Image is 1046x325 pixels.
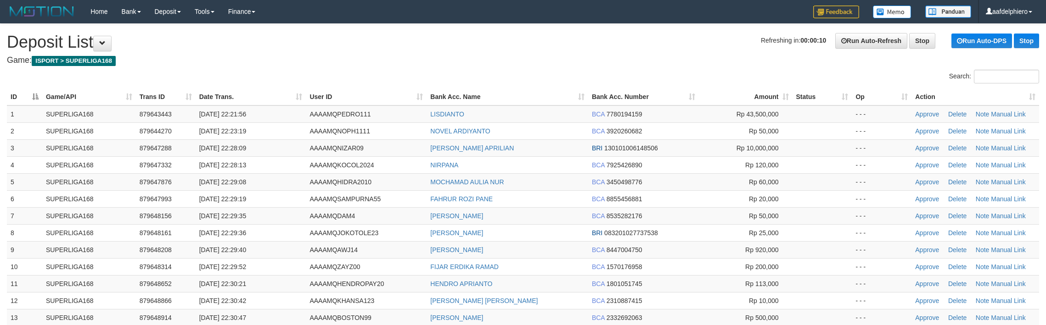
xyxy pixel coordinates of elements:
span: 879648156 [140,212,172,220]
td: - - - [852,224,911,241]
td: SUPERLIGA168 [42,105,136,123]
a: Note [976,144,990,152]
td: 3 [7,139,42,156]
a: Run Auto-DPS [951,33,1012,48]
a: NOVEL ARDIYANTO [430,127,490,135]
td: 4 [7,156,42,173]
a: FIJAR ERDIKA RAMAD [430,263,499,270]
span: [DATE] 22:29:52 [199,263,246,270]
span: AAAAMQSAMPURNA55 [309,195,381,203]
a: [PERSON_NAME] [430,229,483,237]
span: 879644270 [140,127,172,135]
span: BCA [592,314,605,321]
span: ISPORT > SUPERLIGA168 [32,56,116,66]
a: Delete [948,161,967,169]
th: Trans ID: activate to sort column ascending [136,88,196,105]
span: Rp 50,000 [749,127,779,135]
span: [DATE] 22:28:09 [199,144,246,152]
td: 12 [7,292,42,309]
span: Rp 200,000 [745,263,778,270]
span: Rp 120,000 [745,161,778,169]
a: Manual Link [991,212,1026,220]
span: [DATE] 22:29:40 [199,246,246,253]
a: Delete [948,110,967,118]
td: - - - [852,241,911,258]
a: Delete [948,212,967,220]
td: SUPERLIGA168 [42,156,136,173]
a: Approve [915,144,939,152]
img: Button%20Memo.svg [873,6,911,18]
a: Approve [915,178,939,186]
a: Manual Link [991,314,1026,321]
a: Manual Link [991,161,1026,169]
th: Bank Acc. Number: activate to sort column ascending [588,88,699,105]
span: 879648652 [140,280,172,287]
span: Copy 8535282176 to clipboard [607,212,642,220]
a: Note [976,127,990,135]
h1: Deposit List [7,33,1039,51]
a: Note [976,161,990,169]
a: LISDIANTO [430,110,464,118]
span: Rp 20,000 [749,195,779,203]
a: Approve [915,297,939,304]
span: AAAAMQPEDRO111 [309,110,371,118]
span: AAAAMQBOSTON99 [309,314,371,321]
a: Note [976,212,990,220]
a: [PERSON_NAME] [430,314,483,321]
a: Manual Link [991,195,1026,203]
a: FAHRUR ROZI PANE [430,195,493,203]
td: 7 [7,207,42,224]
a: Delete [948,195,967,203]
td: - - - [852,105,911,123]
td: SUPERLIGA168 [42,224,136,241]
a: Manual Link [991,297,1026,304]
a: NIRPANA [430,161,458,169]
span: Copy 083201027737538 to clipboard [604,229,658,237]
a: MOCHAMAD AULIA NUR [430,178,504,186]
span: AAAAMQNOPH1111 [309,127,370,135]
a: Delete [948,178,967,186]
td: 1 [7,105,42,123]
span: 879648208 [140,246,172,253]
span: 879648161 [140,229,172,237]
span: Rp 500,000 [745,314,778,321]
span: Rp 10,000,000 [737,144,779,152]
a: Approve [915,280,939,287]
span: AAAAMQKHANSA123 [309,297,374,304]
a: Delete [948,297,967,304]
label: Search: [949,70,1039,83]
td: 5 [7,173,42,190]
a: [PERSON_NAME] APRILIAN [430,144,514,152]
th: Status: activate to sort column ascending [793,88,852,105]
span: BCA [592,212,605,220]
span: Rp 113,000 [745,280,778,287]
span: [DATE] 22:29:08 [199,178,246,186]
th: Action: activate to sort column ascending [911,88,1039,105]
span: Copy 2332692063 to clipboard [607,314,642,321]
a: Manual Link [991,263,1026,270]
img: MOTION_logo.png [7,5,77,18]
span: Copy 8447004750 to clipboard [607,246,642,253]
span: Rp 25,000 [749,229,779,237]
td: SUPERLIGA168 [42,258,136,275]
span: 879647876 [140,178,172,186]
a: Approve [915,229,939,237]
span: AAAAMQKOCOL2024 [309,161,374,169]
span: 879647332 [140,161,172,169]
td: - - - [852,139,911,156]
span: Copy 3450498776 to clipboard [607,178,642,186]
span: Copy 3920260682 to clipboard [607,127,642,135]
a: Manual Link [991,280,1026,287]
span: BCA [592,246,605,253]
td: - - - [852,122,911,139]
a: Manual Link [991,144,1026,152]
span: AAAAMQNIZAR09 [309,144,363,152]
td: - - - [852,258,911,275]
span: [DATE] 22:30:42 [199,297,246,304]
a: Note [976,263,990,270]
a: Note [976,246,990,253]
span: BCA [592,297,605,304]
a: Delete [948,229,967,237]
a: Manual Link [991,246,1026,253]
td: 9 [7,241,42,258]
